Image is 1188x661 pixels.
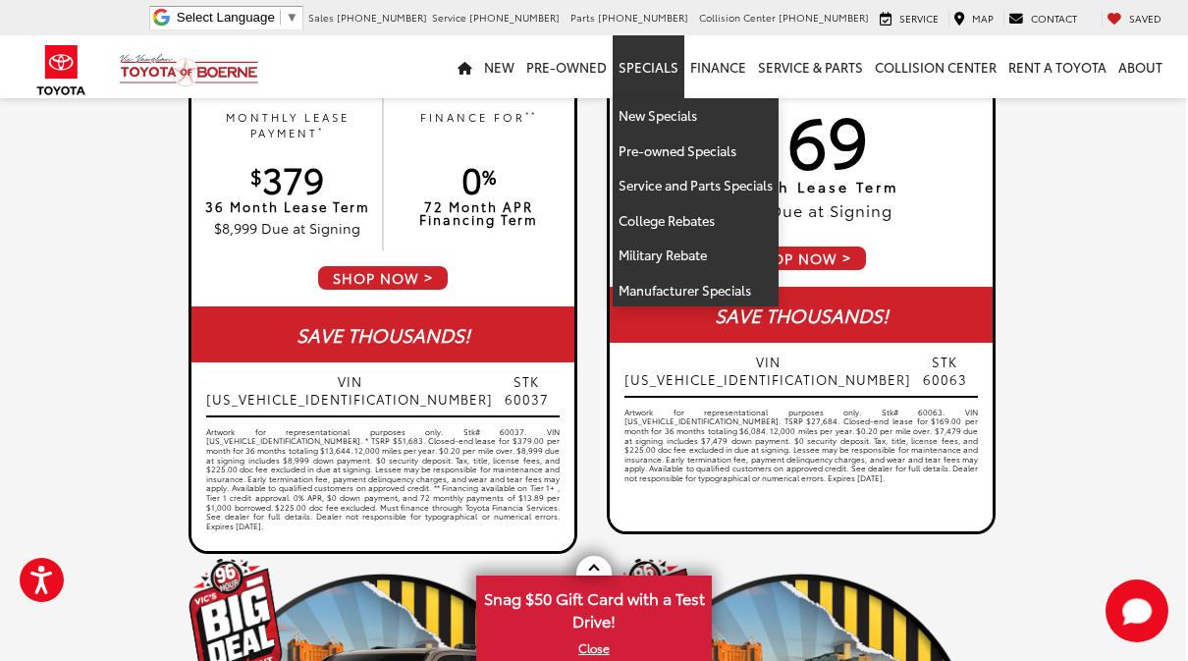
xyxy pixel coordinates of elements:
[598,10,688,25] span: [PHONE_NUMBER]
[191,306,574,362] div: SAVE THOUSANDS!
[469,10,560,25] span: [PHONE_NUMBER]
[972,11,994,26] span: Map
[316,264,450,292] span: SHOP NOW
[911,353,978,388] span: STK 60063
[1106,579,1168,642] button: Toggle Chat Window
[613,98,779,134] a: New Specials
[432,10,466,25] span: Service
[613,168,779,203] a: Service and Parts Specials
[624,353,911,388] span: VIN [US_VEHICLE_IDENTIFICATION_NUMBER]
[206,372,493,408] span: VIN [US_VEHICLE_IDENTIFICATION_NUMBER]
[201,200,373,213] p: 36 Month Lease Term
[613,203,779,239] a: College Rebates
[250,162,262,190] sup: $
[520,35,613,98] a: Pre-Owned
[869,35,1002,98] a: Collision Center
[734,245,868,272] span: SHOP NOW
[493,372,560,408] span: STK 60037
[613,134,779,169] a: Pre-owned Specials
[610,287,993,343] div: SAVE THOUSANDS!
[1102,11,1166,27] a: My Saved Vehicles
[752,35,869,98] a: Service & Parts: Opens in a new tab
[1002,35,1112,98] a: Rent a Toyota
[286,10,298,25] span: ▼
[337,10,427,25] span: [PHONE_NUMBER]
[610,198,993,221] p: $7,479 Due at Signing
[610,180,993,193] p: 36 Month Lease Term
[779,10,869,25] span: [PHONE_NUMBER]
[699,10,776,25] span: Collision Center
[613,273,779,307] a: Manufacturer Specials
[201,109,373,141] p: MONTHLY LEASE PAYMENT
[734,88,868,187] span: 169
[482,162,496,190] sup: %
[308,10,334,25] span: Sales
[280,10,281,25] span: ​
[250,153,324,203] span: 379
[1106,579,1168,642] svg: Start Chat
[613,35,684,98] a: Specials
[478,578,710,637] span: Snag $50 Gift Card with a Test Drive!
[177,10,275,25] span: Select Language
[875,11,944,27] a: Service
[624,408,978,525] div: Artwork for representational purposes only. Stk# 60063. VIN [US_VEHICLE_IDENTIFICATION_NUMBER]. T...
[452,35,478,98] a: Home
[393,200,565,226] p: 72 Month APR Financing Term
[201,218,373,238] p: $8,999 Due at Signing
[1129,11,1161,26] span: Saved
[684,35,752,98] a: Finance
[1112,35,1168,98] a: About
[177,10,298,25] a: Select Language​
[461,153,496,203] span: 0
[206,427,560,545] div: Artwork for representational purposes only. Stk# 60037. VIN [US_VEHICLE_IDENTIFICATION_NUMBER]. *...
[1031,11,1077,26] span: Contact
[25,38,98,102] img: Toyota
[478,35,520,98] a: New
[119,53,259,87] img: Vic Vaughan Toyota of Boerne
[570,10,595,25] span: Parts
[899,11,939,26] span: Service
[1003,11,1082,27] a: Contact
[948,11,999,27] a: Map
[613,238,779,273] a: Military Rebate
[393,109,565,141] p: FINANCE FOR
